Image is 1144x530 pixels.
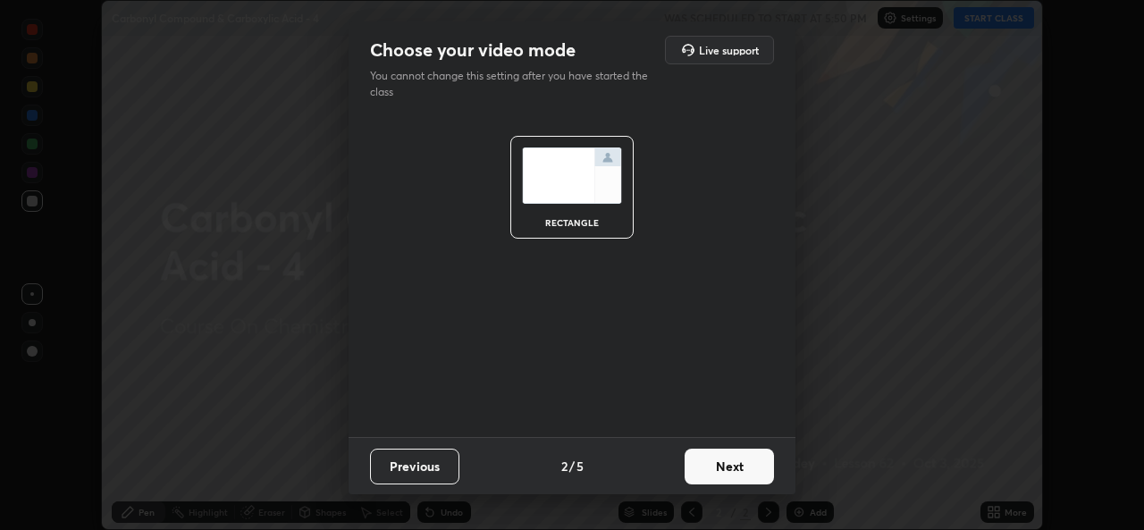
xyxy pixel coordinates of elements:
[370,68,660,100] p: You cannot change this setting after you have started the class
[569,457,575,475] h4: /
[685,449,774,484] button: Next
[699,45,759,55] h5: Live support
[370,449,459,484] button: Previous
[561,457,568,475] h4: 2
[536,218,608,227] div: rectangle
[522,147,622,204] img: normalScreenIcon.ae25ed63.svg
[576,457,584,475] h4: 5
[370,38,576,62] h2: Choose your video mode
